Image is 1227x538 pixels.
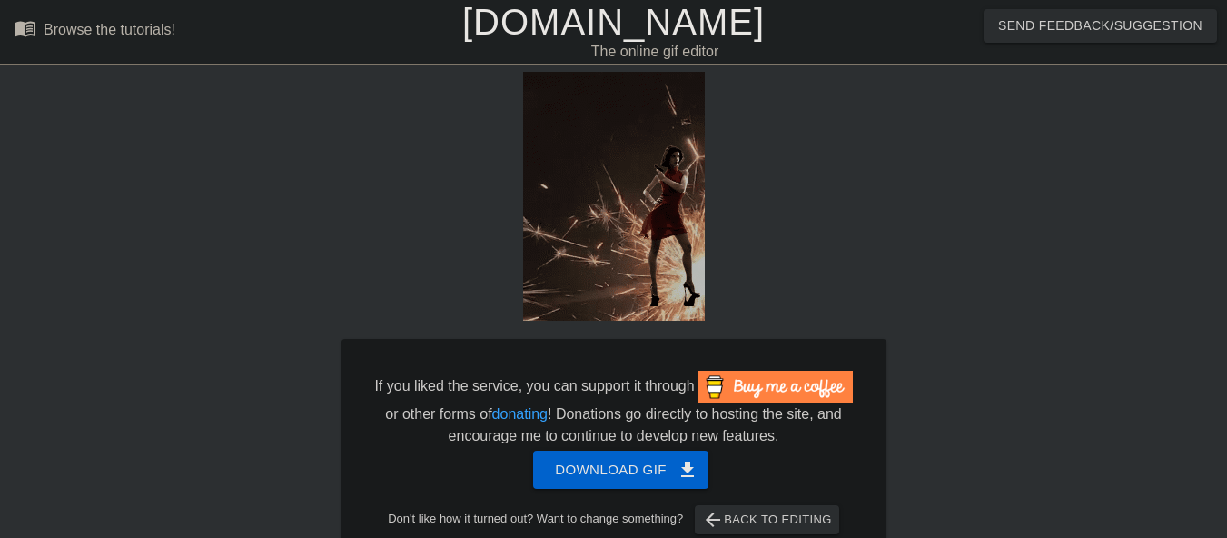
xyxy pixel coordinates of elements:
button: Download gif [533,451,708,489]
span: Download gif [555,458,687,482]
img: Buy Me A Coffee [698,371,853,403]
div: If you liked the service, you can support it through or other forms of ! Donations go directly to... [373,371,855,447]
a: Download gif [519,461,708,476]
div: Browse the tutorials! [44,22,175,37]
a: [DOMAIN_NAME] [462,2,765,42]
span: arrow_back [702,509,724,531]
div: Don't like how it turned out? Want to change something? [370,505,858,534]
a: Browse the tutorials! [15,17,175,45]
span: menu_book [15,17,36,39]
a: donating [492,406,548,422]
div: The online gif editor [418,41,891,63]
img: t97a6a9u.gif [523,72,705,321]
span: Back to Editing [702,509,832,531]
button: Back to Editing [695,505,839,534]
span: Send Feedback/Suggestion [998,15,1202,37]
button: Send Feedback/Suggestion [984,9,1217,43]
span: get_app [677,459,698,481]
